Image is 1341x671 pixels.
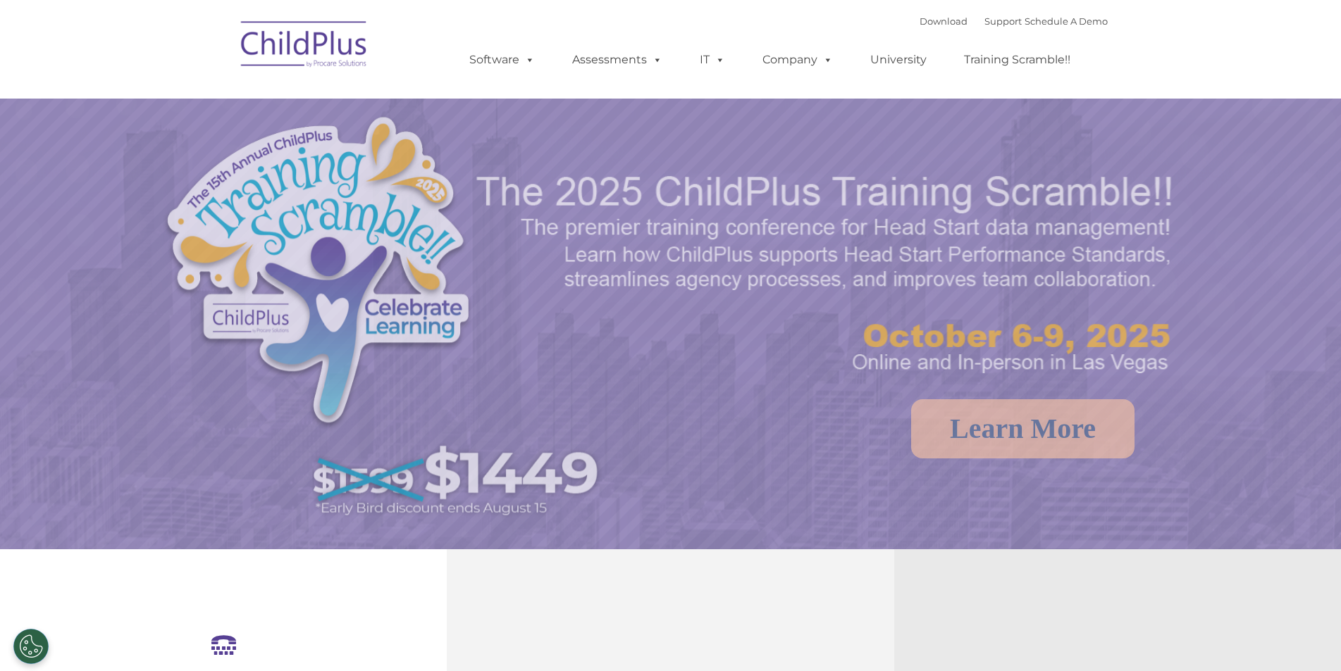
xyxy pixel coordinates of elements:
[686,46,739,74] a: IT
[455,46,549,74] a: Software
[558,46,676,74] a: Assessments
[1025,15,1108,27] a: Schedule A Demo
[950,46,1084,74] a: Training Scramble!!
[920,15,1108,27] font: |
[920,15,968,27] a: Download
[748,46,847,74] a: Company
[911,399,1135,458] a: Learn More
[13,629,49,664] button: Cookies Settings
[984,15,1022,27] a: Support
[856,46,941,74] a: University
[234,11,375,82] img: ChildPlus by Procare Solutions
